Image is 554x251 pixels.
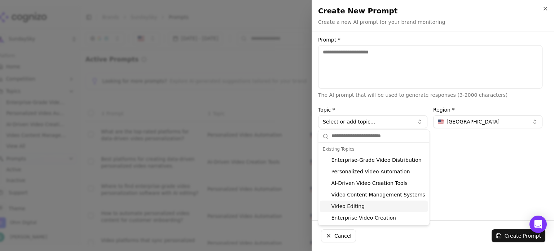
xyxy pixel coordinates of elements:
[318,37,542,42] label: Prompt *
[318,91,542,99] p: The AI prompt that will be used to generate responses (3-2000 characters)
[492,229,545,242] button: Create Prompt
[320,177,428,189] div: AI-Driven Video Creation Tools
[320,189,428,200] div: Video Content Management Systems
[320,212,428,224] div: Enterprise Video Creation
[433,107,542,112] label: Region *
[318,107,427,112] label: Topic *
[320,144,428,154] div: Existing Topics
[320,154,428,166] div: Enterprise-Grade Video Distribution
[318,115,427,128] button: Select or add topic...
[320,200,428,212] div: Video Editing
[318,18,445,26] p: Create a new AI prompt for your brand monitoring
[318,143,430,225] div: Suggestions
[447,118,500,125] span: [GEOGRAPHIC_DATA]
[320,166,428,177] div: Personalized Video Automation
[438,120,444,124] img: United States
[318,6,548,16] h2: Create New Prompt
[321,229,356,242] button: Cancel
